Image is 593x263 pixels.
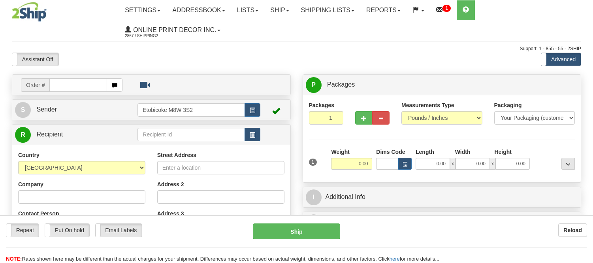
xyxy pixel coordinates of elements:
[295,0,360,20] a: Shipping lists
[12,53,58,66] label: Assistant Off
[561,158,575,170] div: ...
[12,45,581,52] div: Support: 1 - 855 - 55 - 2SHIP
[18,210,59,218] label: Contact Person
[157,210,184,218] label: Address 3
[490,158,495,170] span: x
[331,148,349,156] label: Weight
[36,106,57,113] span: Sender
[157,180,184,188] label: Address 2
[450,158,456,170] span: x
[18,180,43,188] label: Company
[137,128,245,141] input: Recipient Id
[131,26,216,33] span: Online Print Decor Inc.
[166,0,231,20] a: Addressbook
[21,78,49,92] span: Order #
[306,214,322,230] span: $
[137,103,245,117] input: Sender Id
[430,0,457,20] a: 1
[376,148,405,156] label: Dims Code
[15,127,31,143] span: R
[6,224,39,237] label: Repeat
[253,223,340,239] button: Ship
[401,101,454,109] label: Measurements Type
[6,256,22,262] span: NOTE:
[309,159,317,166] span: 1
[494,101,522,109] label: Packaging
[360,0,407,20] a: Reports
[96,224,142,237] label: Email Labels
[157,161,284,174] input: Enter a location
[231,0,264,20] a: Lists
[119,20,226,40] a: Online Print Decor Inc. 2867 / Shipping2
[541,53,581,66] label: Advanced
[563,227,582,233] b: Reload
[327,81,355,88] span: Packages
[306,189,322,205] span: I
[15,127,124,143] a: R Recipient
[390,256,400,262] a: here
[575,91,592,172] iframe: chat widget
[157,151,196,159] label: Street Address
[15,102,31,118] span: S
[416,148,434,156] label: Length
[306,77,322,93] span: P
[455,148,471,156] label: Width
[18,151,40,159] label: Country
[125,32,184,40] span: 2867 / Shipping2
[15,102,137,118] a: S Sender
[442,5,451,12] sup: 1
[264,0,295,20] a: Ship
[119,0,166,20] a: Settings
[558,223,587,237] button: Reload
[309,101,335,109] label: Packages
[36,131,63,138] span: Recipient
[12,2,47,22] img: logo2867.jpg
[494,148,512,156] label: Height
[306,77,578,93] a: P Packages
[306,189,578,205] a: IAdditional Info
[45,224,89,237] label: Put On hold
[306,214,578,230] a: $Rates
